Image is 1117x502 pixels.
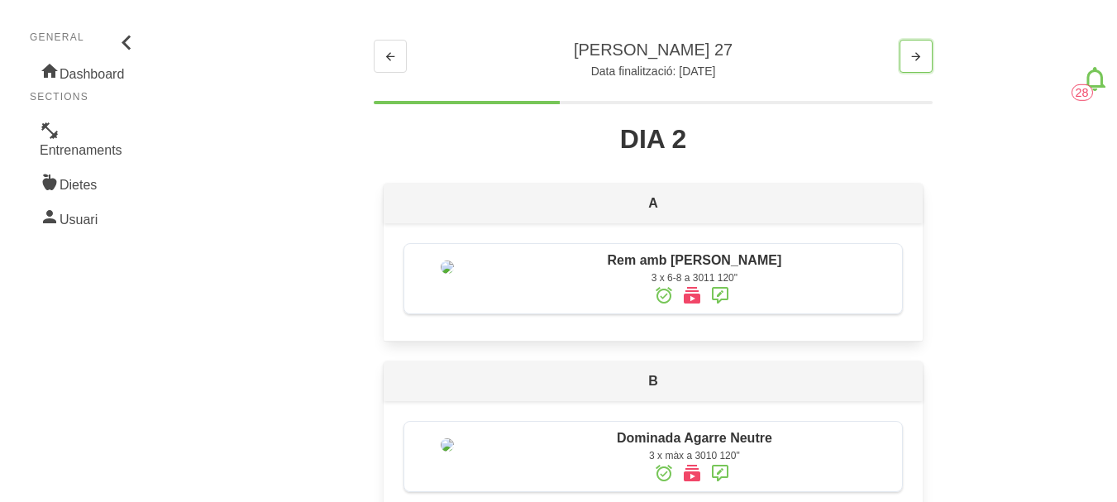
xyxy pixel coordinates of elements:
a: Usuari [30,200,140,235]
p: B [384,361,923,401]
p: General [30,30,140,45]
a: Dashboard [30,55,140,89]
p: DIA 2 [374,124,933,154]
img: 8ea60705-12ae-42e8-83e1-4ba62b1261d5%2Factivities%2F62864-rem-amb-barra-jpg.jpg [441,261,454,274]
p: A [384,184,923,223]
span: Rem amb [PERSON_NAME] [608,253,782,267]
a: Dietes [30,165,140,200]
img: 8ea60705-12ae-42e8-83e1-4ba62b1261d5%2Factivities%2F72709-dominada-neutre-jpg.jpg [441,438,454,452]
span: Dominada Agarre Neutre [617,431,772,445]
span: [PERSON_NAME] 27 [574,41,733,59]
div: 3 x 6-8 a 3011 120" [495,270,894,285]
div: 3 x màx a 3010 120" [495,448,894,463]
small: Data finalització: [DATE] [591,65,716,78]
p: Sections [30,89,140,104]
a: Entrenaments [30,114,140,165]
progress: 3 [374,101,933,104]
